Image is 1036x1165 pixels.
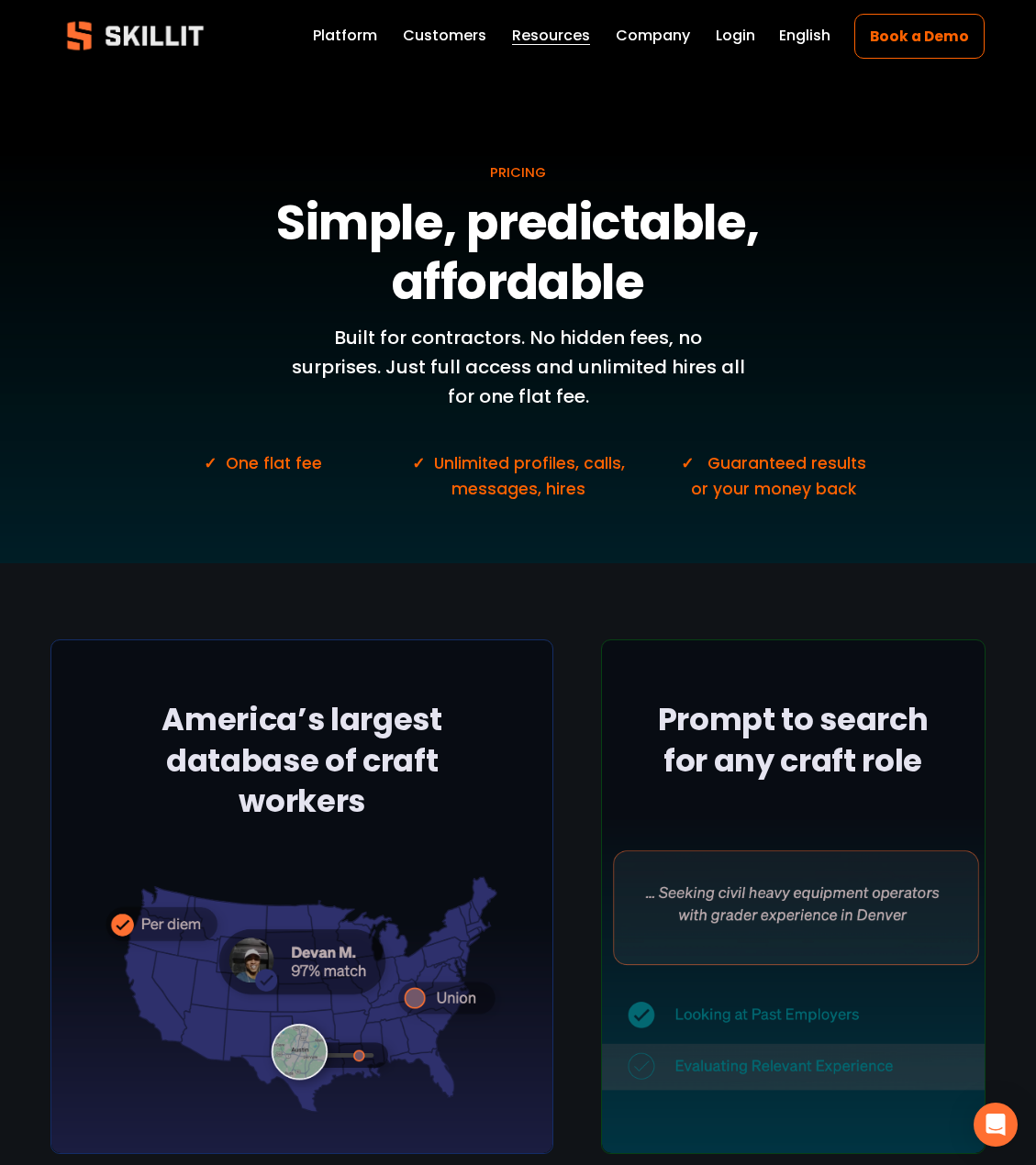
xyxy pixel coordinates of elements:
span: English [779,25,830,47]
strong: ✓ [681,452,694,474]
a: Book a Demo [854,14,984,59]
strong: Simple, predictable, affordable [276,189,769,316]
span: Resources [512,25,590,47]
a: folder dropdown [512,23,590,48]
a: Company [616,23,690,48]
strong: ✓ [412,452,425,474]
span: Guaranteed results or your money back [691,452,871,500]
p: Built for contractors. No hidden fees, no surprises. Just full access and unlimited hires all for... [287,323,749,412]
span: One flat fee [226,452,322,474]
a: Login [716,23,755,48]
strong: ✓ [204,452,217,474]
a: Platform [313,23,377,48]
img: Skillit [51,8,218,63]
div: Open Intercom Messenger [974,1103,1018,1147]
span: PRICING [490,163,546,182]
span: Unlimited profiles, calls, messages, hires [434,452,629,500]
div: language picker [779,23,830,48]
a: Customers [403,23,486,48]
